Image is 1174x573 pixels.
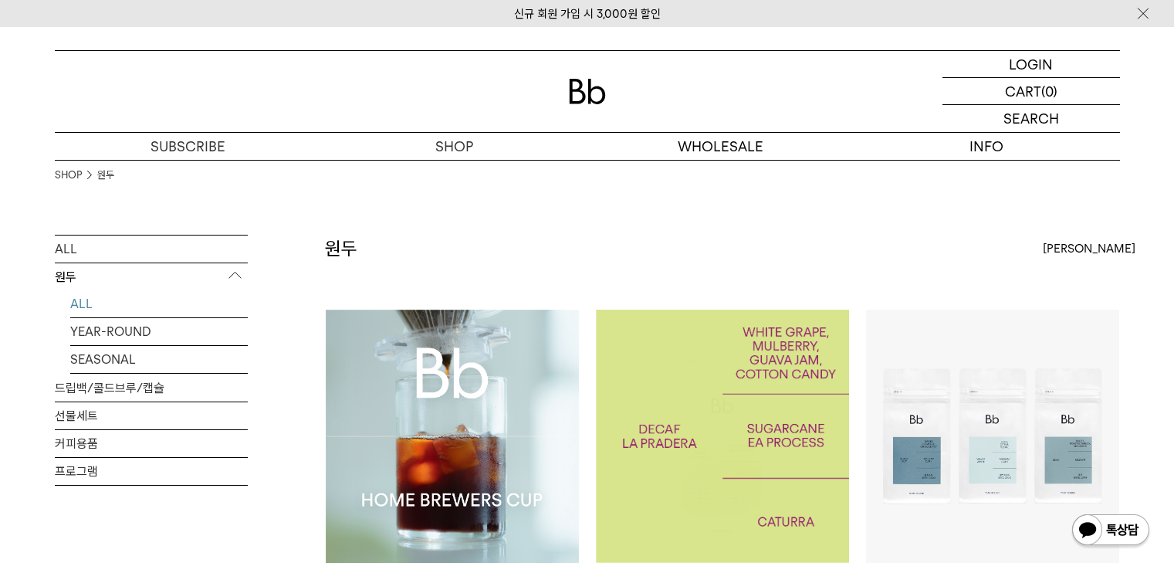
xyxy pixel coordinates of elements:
[55,168,82,183] a: SHOP
[55,236,248,263] a: ALL
[1071,513,1151,550] img: 카카오톡 채널 1:1 채팅 버튼
[55,375,248,402] a: 드립백/콜드브루/캡슐
[596,310,849,563] img: 1000001187_add2_054.jpg
[1003,105,1059,132] p: SEARCH
[55,263,248,291] p: 원두
[97,168,114,183] a: 원두
[569,79,606,104] img: 로고
[55,458,248,485] a: 프로그램
[55,402,248,429] a: 선물세트
[326,310,579,563] img: Bb 홈 브루어스 컵
[321,133,587,160] a: SHOP
[587,133,854,160] p: WHOLESALE
[514,7,661,21] a: 신규 회원 가입 시 3,000원 할인
[942,78,1120,105] a: CART (0)
[1043,239,1135,258] span: [PERSON_NAME]
[866,310,1119,563] img: 블렌드 커피 3종 (각 200g x3)
[55,430,248,457] a: 커피용품
[596,310,849,563] a: 콜롬비아 라 프라데라 디카페인
[942,51,1120,78] a: LOGIN
[1005,78,1041,104] p: CART
[325,236,357,262] h2: 원두
[70,290,248,317] a: ALL
[70,346,248,373] a: SEASONAL
[1009,51,1053,77] p: LOGIN
[70,318,248,345] a: YEAR-ROUND
[854,133,1120,160] p: INFO
[1041,78,1057,104] p: (0)
[55,133,321,160] a: SUBSCRIBE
